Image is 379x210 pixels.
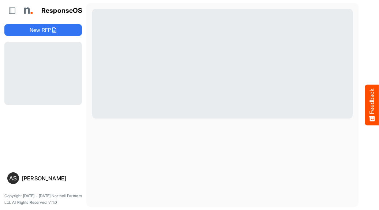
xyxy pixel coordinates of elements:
[4,24,82,36] button: New RFP
[9,175,17,181] span: AS
[4,42,82,105] div: Loading...
[41,7,83,15] h1: ResponseOS
[20,3,35,18] img: Northell
[365,85,379,125] button: Feedback
[22,176,79,181] div: [PERSON_NAME]
[4,193,82,206] p: Copyright [DATE] - [DATE] Northell Partners Ltd. All Rights Reserved. v1.1.0
[92,9,353,119] div: Loading RFP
